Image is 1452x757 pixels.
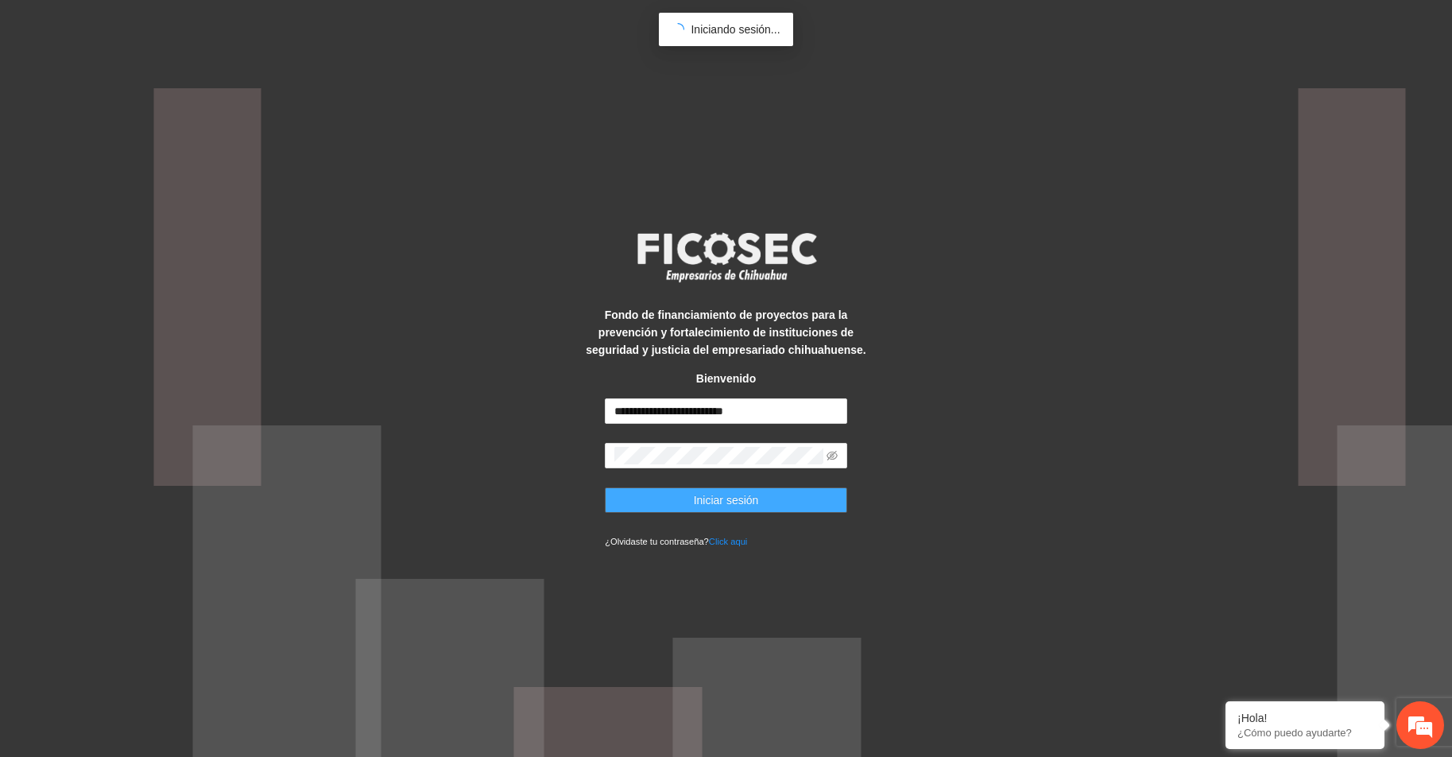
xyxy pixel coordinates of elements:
span: eye-invisible [827,450,838,461]
span: Estamos en línea. [92,212,219,373]
button: Iniciar sesión [605,487,847,513]
span: Iniciar sesión [694,491,759,509]
strong: Bienvenido [696,372,756,385]
div: ¡Hola! [1237,712,1373,724]
img: logo [627,227,826,286]
textarea: Escriba su mensaje y pulse “Intro” [8,434,303,490]
p: ¿Cómo puedo ayudarte? [1237,727,1373,739]
div: Minimizar ventana de chat en vivo [261,8,299,46]
div: Chatee con nosotros ahora [83,81,267,102]
span: Iniciando sesión... [691,23,780,36]
span: loading [671,22,686,37]
strong: Fondo de financiamiento de proyectos para la prevención y fortalecimiento de instituciones de seg... [586,309,865,356]
a: Click aqui [709,537,748,546]
small: ¿Olvidaste tu contraseña? [605,537,747,546]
